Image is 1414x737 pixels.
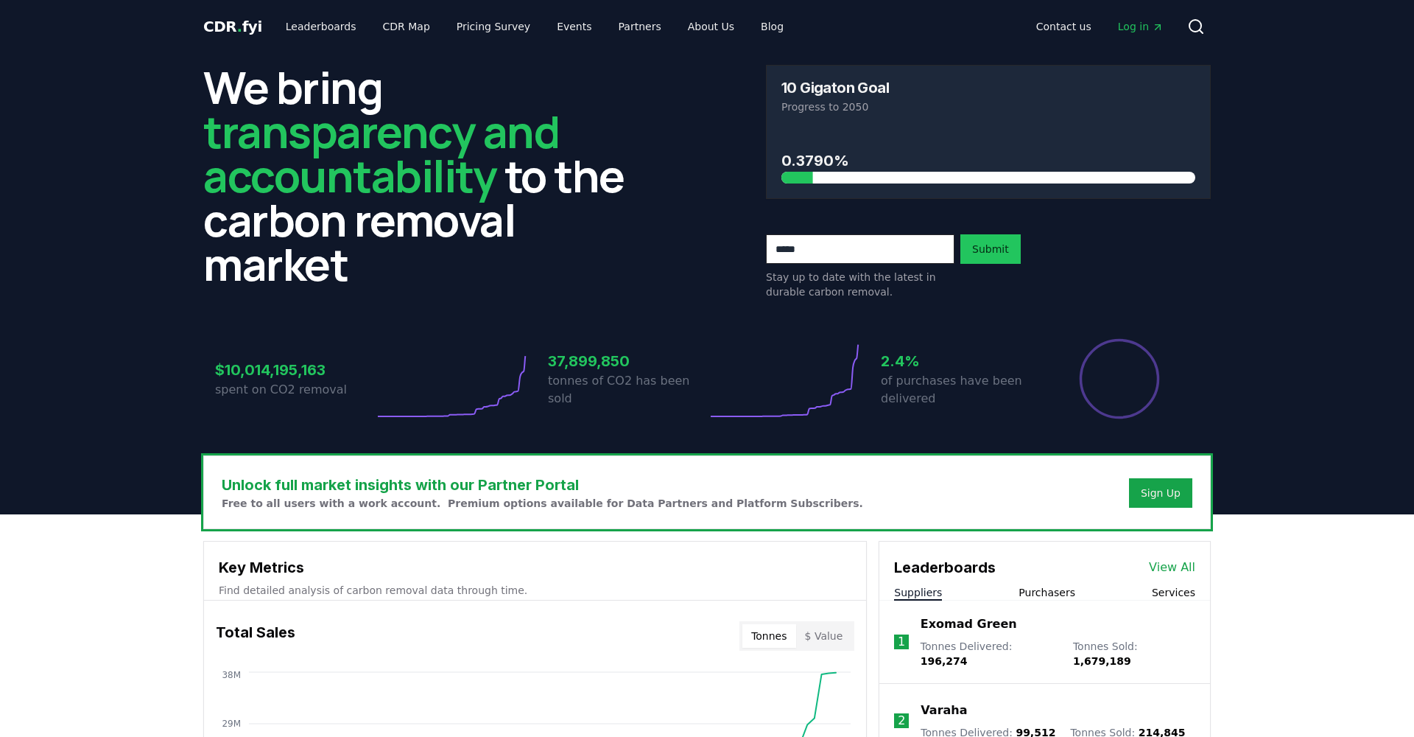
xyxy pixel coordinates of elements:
p: spent on CO2 removal [215,381,374,399]
tspan: 38M [222,670,241,680]
span: 196,274 [921,655,968,667]
a: Log in [1106,13,1175,40]
a: Events [545,13,603,40]
h3: $10,014,195,163 [215,359,374,381]
span: 1,679,189 [1073,655,1131,667]
nav: Main [274,13,795,40]
h3: 2.4% [881,350,1040,372]
p: Stay up to date with the latest in durable carbon removal. [766,270,954,299]
span: transparency and accountability [203,101,559,206]
h3: Leaderboards [894,556,996,579]
button: Services [1152,585,1195,600]
a: Contact us [1024,13,1103,40]
a: View All [1149,559,1195,576]
p: Find detailed analysis of carbon removal data through time. [219,583,851,598]
a: Blog [749,13,795,40]
p: 1 [898,633,905,651]
a: Pricing Survey [445,13,542,40]
p: Free to all users with a work account. Premium options available for Data Partners and Platform S... [222,496,863,511]
p: Tonnes Sold : [1073,639,1195,668]
tspan: 29M [222,719,241,729]
a: Leaderboards [274,13,368,40]
p: of purchases have been delivered [881,372,1040,408]
p: Progress to 2050 [781,99,1195,114]
button: Suppliers [894,585,942,600]
h3: 10 Gigaton Goal [781,80,889,95]
a: Partners [607,13,673,40]
h2: We bring to the carbon removal market [203,65,648,286]
nav: Main [1024,13,1175,40]
button: $ Value [796,624,852,648]
p: Tonnes Delivered : [921,639,1058,668]
span: CDR fyi [203,18,262,35]
a: Sign Up [1141,486,1181,500]
button: Submit [960,234,1021,264]
span: . [237,18,242,35]
a: About Us [676,13,746,40]
a: Varaha [921,702,967,719]
h3: 0.3790% [781,150,1195,172]
h3: Total Sales [216,621,295,651]
a: Exomad Green [921,615,1017,633]
span: Log in [1118,19,1164,34]
div: Percentage of sales delivered [1078,338,1161,420]
a: CDR Map [371,13,442,40]
p: tonnes of CO2 has been sold [548,372,707,408]
h3: 37,899,850 [548,350,707,372]
button: Sign Up [1129,478,1192,508]
button: Tonnes [742,624,795,648]
h3: Unlock full market insights with our Partner Portal [222,474,863,496]
button: Purchasers [1019,585,1075,600]
p: 2 [898,712,905,730]
h3: Key Metrics [219,556,851,579]
a: CDR.fyi [203,16,262,37]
